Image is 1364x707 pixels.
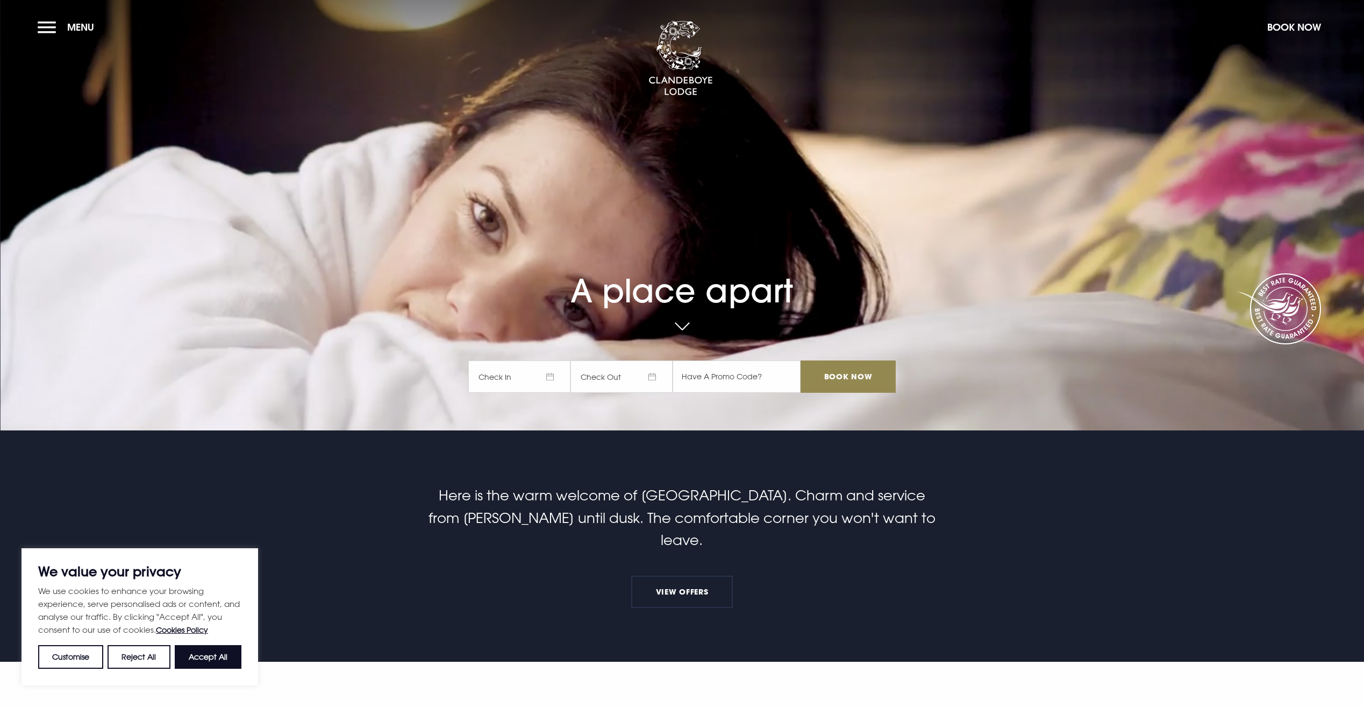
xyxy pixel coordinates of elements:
[22,548,258,685] div: We value your privacy
[426,484,938,552] p: Here is the warm welcome of [GEOGRAPHIC_DATA]. Charm and service from [PERSON_NAME] until dusk. T...
[38,16,99,39] button: Menu
[468,229,895,310] h1: A place apart
[108,645,170,669] button: Reject All
[631,576,732,608] a: View Offers
[801,360,895,393] input: Book Now
[38,645,103,669] button: Customise
[468,360,570,393] span: Check In
[673,360,801,393] input: Have A Promo Code?
[175,645,241,669] button: Accept All
[648,21,713,96] img: Clandeboye Lodge
[1262,16,1326,39] button: Book Now
[570,360,673,393] span: Check Out
[38,565,241,578] p: We value your privacy
[67,21,94,33] span: Menu
[38,584,241,637] p: We use cookies to enhance your browsing experience, serve personalised ads or content, and analys...
[156,625,208,634] a: Cookies Policy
